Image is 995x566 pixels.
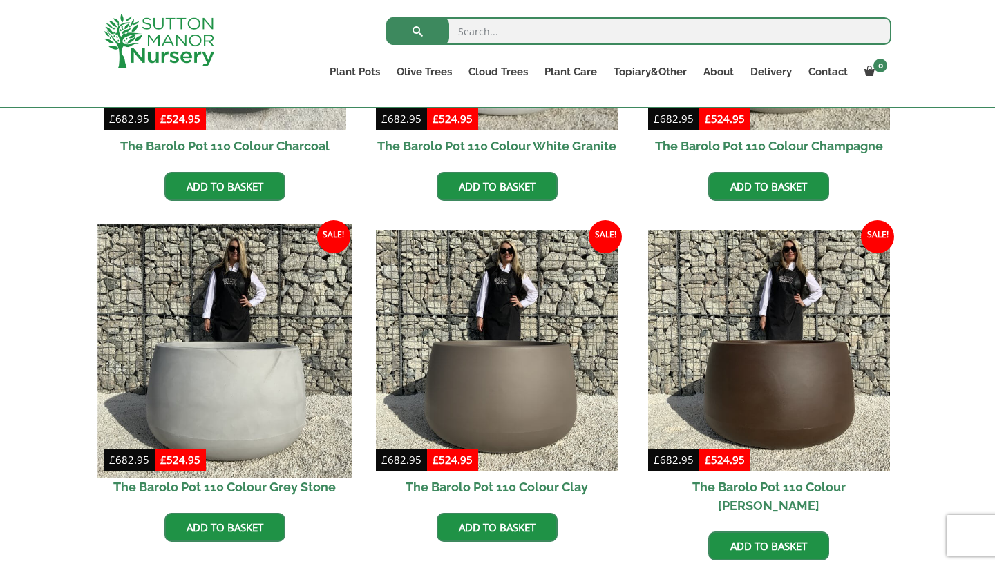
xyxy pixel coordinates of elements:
[648,471,891,521] h2: The Barolo Pot 110 Colour [PERSON_NAME]
[873,59,887,72] span: 0
[381,453,421,467] bdi: 682.95
[460,62,536,81] a: Cloud Trees
[654,453,660,467] span: £
[104,14,214,68] img: logo
[708,172,829,201] a: Add to basket: “The Barolo Pot 110 Colour Champagne”
[109,453,115,467] span: £
[160,453,200,467] bdi: 524.95
[589,220,622,253] span: Sale!
[654,112,694,126] bdi: 682.95
[109,453,149,467] bdi: 682.95
[164,172,285,201] a: Add to basket: “The Barolo Pot 110 Colour Charcoal”
[381,112,388,126] span: £
[104,230,346,503] a: Sale! The Barolo Pot 110 Colour Grey Stone
[321,62,388,81] a: Plant Pots
[705,453,711,467] span: £
[160,453,167,467] span: £
[861,220,894,253] span: Sale!
[164,513,285,542] a: Add to basket: “The Barolo Pot 110 Colour Grey Stone”
[109,112,115,126] span: £
[654,453,694,467] bdi: 682.95
[160,112,167,126] span: £
[536,62,605,81] a: Plant Care
[648,230,891,472] img: The Barolo Pot 110 Colour Mocha Brown
[705,453,745,467] bdi: 524.95
[160,112,200,126] bdi: 524.95
[605,62,695,81] a: Topiary&Other
[433,112,473,126] bdi: 524.95
[437,513,558,542] a: Add to basket: “The Barolo Pot 110 Colour Clay”
[381,112,421,126] bdi: 682.95
[437,172,558,201] a: Add to basket: “The Barolo Pot 110 Colour White Granite”
[104,130,346,162] h2: The Barolo Pot 110 Colour Charcoal
[97,224,352,478] img: The Barolo Pot 110 Colour Grey Stone
[433,453,473,467] bdi: 524.95
[388,62,460,81] a: Olive Trees
[695,62,742,81] a: About
[433,112,439,126] span: £
[376,130,618,162] h2: The Barolo Pot 110 Colour White Granite
[648,130,891,162] h2: The Barolo Pot 110 Colour Champagne
[381,453,388,467] span: £
[742,62,800,81] a: Delivery
[376,230,618,503] a: Sale! The Barolo Pot 110 Colour Clay
[109,112,149,126] bdi: 682.95
[800,62,856,81] a: Contact
[433,453,439,467] span: £
[376,230,618,472] img: The Barolo Pot 110 Colour Clay
[856,62,891,81] a: 0
[705,112,745,126] bdi: 524.95
[317,220,350,253] span: Sale!
[708,531,829,560] a: Add to basket: “The Barolo Pot 110 Colour Mocha Brown”
[648,230,891,522] a: Sale! The Barolo Pot 110 Colour [PERSON_NAME]
[654,112,660,126] span: £
[104,471,346,502] h2: The Barolo Pot 110 Colour Grey Stone
[376,471,618,502] h2: The Barolo Pot 110 Colour Clay
[386,17,891,45] input: Search...
[705,112,711,126] span: £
